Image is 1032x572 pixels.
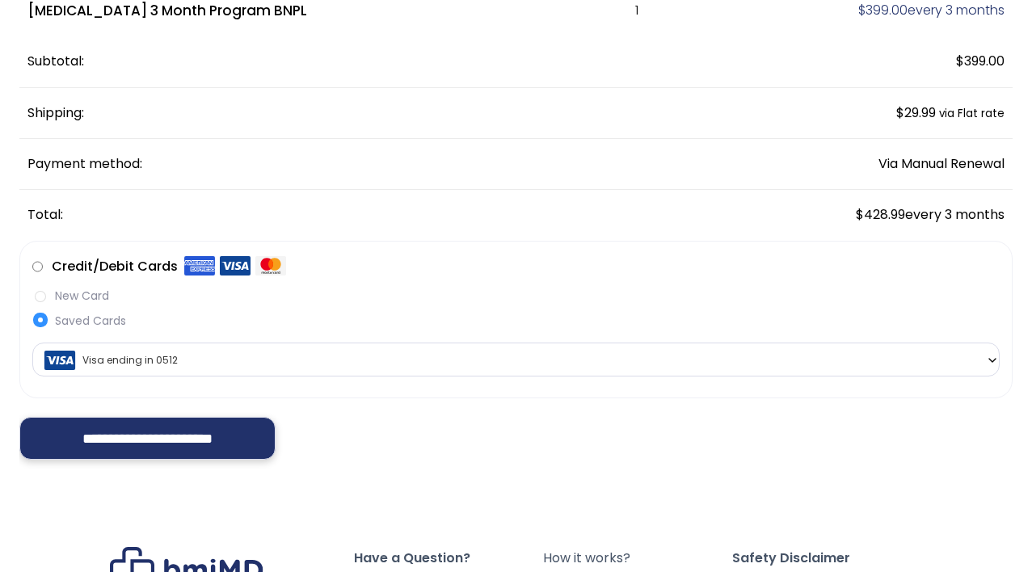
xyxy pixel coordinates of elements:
span: 428.99 [856,205,905,224]
small: via Flat rate [939,106,1005,121]
img: Visa [220,255,251,276]
span: $ [856,205,864,224]
img: Amex [184,255,215,276]
td: Via Manual Renewal [710,139,1013,190]
th: Shipping: [19,88,710,139]
label: Saved Cards [32,313,1000,330]
label: New Card [32,288,1000,305]
span: Visa ending in 0512 [37,343,995,377]
img: Mastercard [255,255,286,276]
span: $ [896,103,904,122]
span: $ [956,52,964,70]
th: Total: [19,190,710,240]
span: Have a Question? [354,547,543,570]
span: 29.99 [896,103,936,122]
span: Visa ending in 0512 [32,343,1000,376]
span: 399.00 [858,1,908,19]
span: Safety Disclaimer [732,547,921,570]
a: How it works? [543,547,732,570]
td: every 3 months [710,190,1013,240]
span: $ [858,1,866,19]
label: Credit/Debit Cards [52,254,286,280]
span: 399.00 [956,52,1005,70]
th: Payment method: [19,139,710,190]
th: Subtotal: [19,36,710,87]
